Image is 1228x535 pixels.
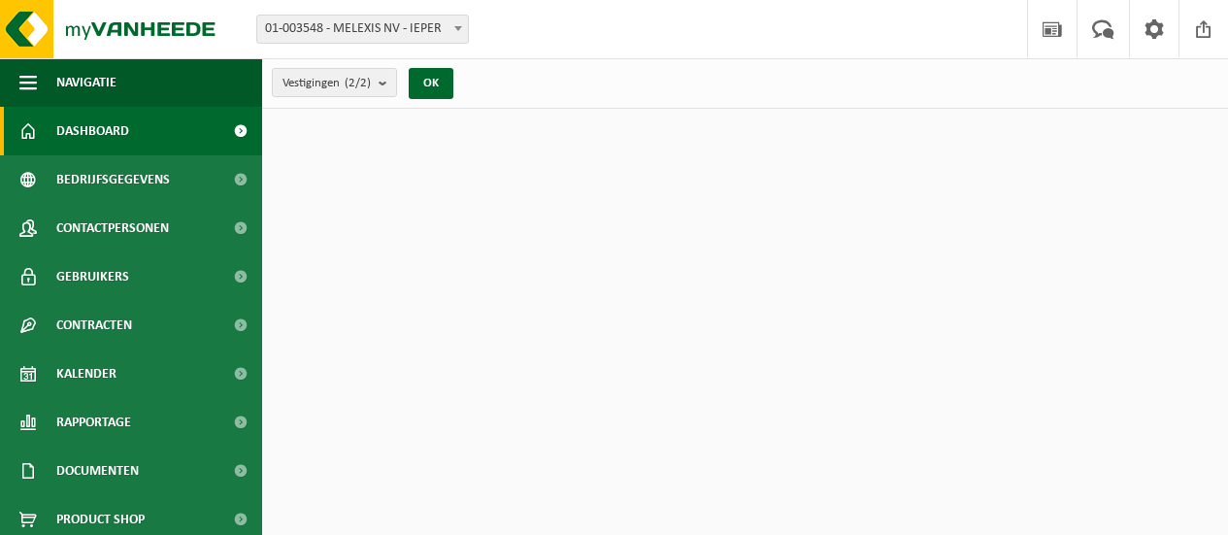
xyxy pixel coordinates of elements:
[409,68,453,99] button: OK
[282,69,371,98] span: Vestigingen
[257,16,468,43] span: 01-003548 - MELEXIS NV - IEPER
[56,252,129,301] span: Gebruikers
[56,155,170,204] span: Bedrijfsgegevens
[56,58,116,107] span: Navigatie
[272,68,397,97] button: Vestigingen(2/2)
[256,15,469,44] span: 01-003548 - MELEXIS NV - IEPER
[345,77,371,89] count: (2/2)
[56,107,129,155] span: Dashboard
[56,350,116,398] span: Kalender
[56,301,132,350] span: Contracten
[56,398,131,447] span: Rapportage
[56,204,169,252] span: Contactpersonen
[56,447,139,495] span: Documenten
